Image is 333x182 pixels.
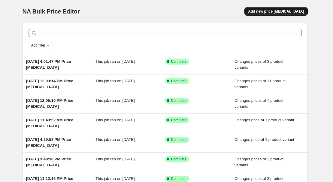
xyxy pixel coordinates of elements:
span: Complete [171,137,186,142]
span: This job ran on [DATE]. [95,118,136,122]
span: This job ran on [DATE]. [95,59,136,64]
span: Changes prices of 7 product variants [235,98,283,109]
span: Changes price of 1 product variant [235,137,294,142]
span: [DATE] 4:01:47 PM Price [MEDICAL_DATA] [26,59,71,70]
span: Changes prices of 11 product variants [235,79,286,89]
span: Complete [171,98,186,103]
span: [DATE] 12:05:10 PM Price [MEDICAL_DATA] [26,98,73,109]
span: Complete [171,176,186,181]
button: Add new price [MEDICAL_DATA] [244,7,307,16]
span: [DATE] 11:43:52 AM Price [MEDICAL_DATA] [26,118,74,128]
span: Changes price of 1 product variant [235,118,294,122]
span: [DATE] 3:48:38 PM Price [MEDICAL_DATA] [26,157,71,167]
span: [DATE] 4:29:58 PM Price [MEDICAL_DATA] [26,137,71,148]
span: Add filter [31,43,45,48]
span: Complete [171,79,186,83]
span: Complete [171,59,186,64]
span: Complete [171,118,186,123]
span: [DATE] 12:03:14 PM Price [MEDICAL_DATA] [26,79,73,89]
span: NA Bulk Price Editor [23,8,80,15]
button: Add filter [29,42,53,49]
span: Complete [171,157,186,162]
span: Add new price [MEDICAL_DATA] [248,9,304,14]
span: This job ran on [DATE]. [95,176,136,181]
span: This job ran on [DATE]. [95,79,136,83]
span: This job ran on [DATE]. [95,137,136,142]
span: This job ran on [DATE]. [95,98,136,103]
span: Changes prices of 3 product variants [235,59,283,70]
span: Changes prices of 2 product variants [235,157,283,167]
span: This job ran on [DATE]. [95,157,136,161]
